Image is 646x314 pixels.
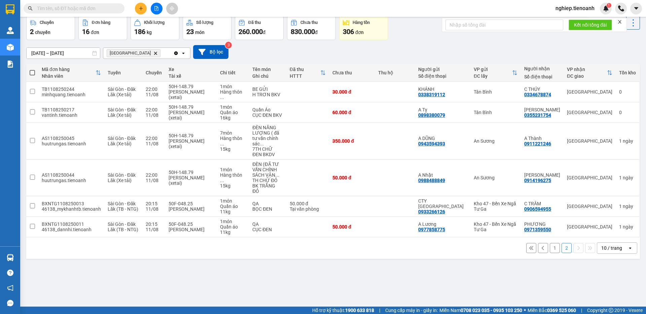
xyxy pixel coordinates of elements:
[567,224,612,230] div: [GEOGRAPHIC_DATA]
[418,136,467,141] div: A DŨNG
[252,107,283,112] div: Quần Áo
[474,201,517,212] div: Kho 47 - Bến Xe Ngã Tư Ga
[524,309,526,312] span: ⚪️
[567,175,612,180] div: [GEOGRAPHIC_DATA]
[166,3,178,14] button: aim
[146,107,162,112] div: 22:00
[7,27,14,34] img: warehouse-icon
[169,84,213,89] div: 50H-148.79
[619,110,636,115] div: 0
[263,30,265,35] span: đ
[418,227,445,232] div: 0977858775
[332,70,371,75] div: Chưa thu
[524,86,560,92] div: C THÚY
[474,89,517,95] div: Tân Bình
[181,50,186,56] svg: open
[146,141,162,146] div: 11/08
[139,6,143,11] span: plus
[169,201,213,206] div: 50F-048.25
[42,112,101,118] div: vantinh.tienoanh
[618,5,624,11] img: phone-icon
[574,21,607,29] span: Kết nối tổng đài
[524,107,560,112] div: LAN PHƯƠNG
[252,221,283,227] div: QA
[42,67,96,72] div: Mã đơn hàng
[169,170,213,175] div: 50H-148.79
[524,92,551,97] div: 0334678874
[378,70,411,75] div: Thu hộ
[6,4,14,14] img: logo-vxr
[42,221,101,227] div: BXNTG1108250011
[146,172,162,178] div: 22:00
[275,172,279,178] span: ...
[252,67,283,72] div: Tên món
[332,89,371,95] div: 30.000 đ
[239,28,263,36] span: 260.000
[290,73,320,79] div: HTTT
[252,227,283,232] div: CỤC ĐEN
[220,204,246,209] div: Quần áo
[291,28,315,36] span: 830.000
[169,227,213,232] div: [PERSON_NAME]
[40,20,54,25] div: Chuyến
[146,178,162,183] div: 11/08
[418,178,445,183] div: 0988488849
[474,73,512,79] div: ĐC lấy
[547,308,576,313] strong: 0369 525 060
[42,172,101,178] div: AS1108250044
[567,67,607,72] div: VP nhận
[581,307,582,314] span: |
[193,45,228,59] button: Bộ lọc
[82,28,89,36] span: 16
[220,230,246,235] div: 11 kg
[474,110,517,115] div: Tân Bình
[524,201,560,206] div: C TRÂM
[564,64,616,82] th: Toggle SortBy
[623,175,633,180] span: ngày
[108,172,136,183] span: Sài Gòn - Đăk Lăk (Xe tải)
[619,204,636,209] div: 1
[550,243,560,253] button: 1
[567,89,612,95] div: [GEOGRAPHIC_DATA]
[339,16,388,40] button: Hàng tồn306đơn
[220,70,246,75] div: Chi tiết
[42,227,101,232] div: 46138_dannhi.tienoanh
[609,308,613,313] span: copyright
[630,3,642,14] button: caret-down
[470,64,521,82] th: Toggle SortBy
[619,70,636,75] div: Tồn kho
[418,67,467,72] div: Người gửi
[38,64,104,82] th: Toggle SortBy
[146,227,162,232] div: 11/08
[524,112,551,118] div: 0355231754
[439,307,522,314] span: Miền Nam
[524,141,551,146] div: 0911221246
[169,206,213,212] div: [PERSON_NAME]
[92,20,110,25] div: Đơn hàng
[569,20,612,30] button: Kết nối tổng đài
[42,136,101,141] div: AS1108250045
[623,204,633,209] span: ngày
[252,206,283,212] div: BỌC ĐEN
[290,67,320,72] div: Đã thu
[135,3,147,14] button: plus
[146,92,162,97] div: 11/08
[151,3,163,14] button: file-add
[220,146,246,152] div: 15 kg
[623,224,633,230] span: ngày
[108,201,138,212] span: Sài Gòn - Đăk Lăk (TB - NTG)
[528,307,576,314] span: Miền Bắc
[78,16,127,40] button: Đơn hàng16đơn
[144,20,165,25] div: Khối lượng
[562,243,572,253] button: 2
[169,221,213,227] div: 50F-048.25
[345,308,374,313] strong: 1900 633 818
[220,178,224,183] span: ...
[418,221,467,227] div: A Lương
[567,110,612,115] div: [GEOGRAPHIC_DATA]
[524,136,560,141] div: A Thành
[220,167,246,172] div: 1 món
[252,92,283,97] div: H TRƠN BKV
[169,138,213,149] div: [PERSON_NAME] (xetai)
[418,73,467,79] div: Số điện thoại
